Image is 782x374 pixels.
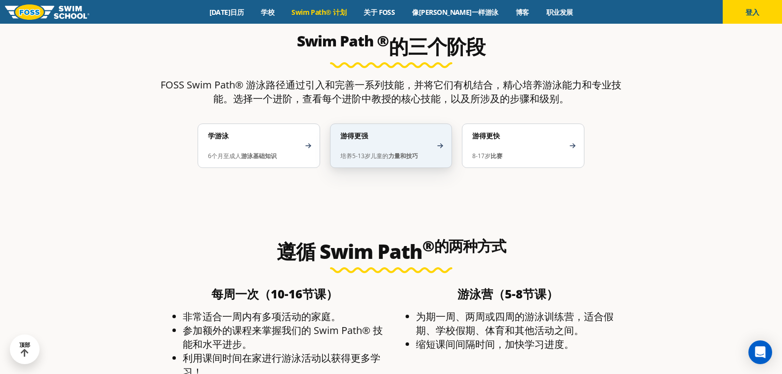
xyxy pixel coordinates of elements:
a: 关于 FOSS [355,7,404,17]
font: 非常适合一周内有多项活动的家庭。 [183,310,341,323]
font: 遵循 Swim Path [277,238,422,265]
font: 8-17岁 [472,152,491,160]
font: 培养5-13岁儿童的 [340,152,388,160]
font: ®的两种方式 [422,236,506,256]
font: ） [326,286,338,302]
font: 比赛 [491,152,502,160]
div: Open Intercom Messenger [748,340,772,364]
font: 关于 FOSS [364,7,395,17]
a: [DATE]日历 [201,7,252,17]
font: Swim Path® 计划 [291,7,346,17]
font: 学游泳 [208,131,229,140]
font: 游泳营（5-8节课） [457,286,558,302]
font: 参加额外的课程来掌握我们的 Swim Path® 技能和水平进步。 [183,324,383,351]
font: 的三个阶段 [389,33,485,60]
font: 登入 [745,7,759,17]
font: 每周一次（10-16节课 [211,286,326,302]
font: 游得更快 [472,131,500,140]
font: 力量和技巧 [388,152,418,160]
font: 为期一周、两周或四周的游泳训练营，适合假期、学校假期、体育和其他活动之间。 [416,310,614,337]
a: 像[PERSON_NAME]一样游泳 [404,7,507,17]
img: FOSS游泳学校标志 [5,4,89,20]
font: 博客 [516,7,529,17]
font: 缩短课间间隔时间，加快学习进度。 [416,337,574,351]
a: 职业发展 [537,7,581,17]
font: 游得更强 [340,131,368,140]
a: 博客 [507,7,537,17]
font: 像[PERSON_NAME]一样游泳 [412,7,498,17]
a: 学校 [252,7,283,17]
font: 职业发展 [546,7,573,17]
font: Swim Path ® [297,31,389,51]
font: 游泳基础知识 [241,152,277,160]
a: Swim Path® 计划 [283,7,355,17]
font: 学校 [261,7,274,17]
font: 6个月至成人 [208,152,241,160]
font: [DATE]日历 [209,7,244,17]
font: 顶部 [19,341,30,348]
font: FOSS Swim Path® 游泳路径通过引入和完善一系列技能，并将它们有机结合，精心培养游泳能力和专业技能。选择一个进阶，查看每个进阶中教授的核心技能，以及所涉及的步骤和级别。 [161,78,621,105]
